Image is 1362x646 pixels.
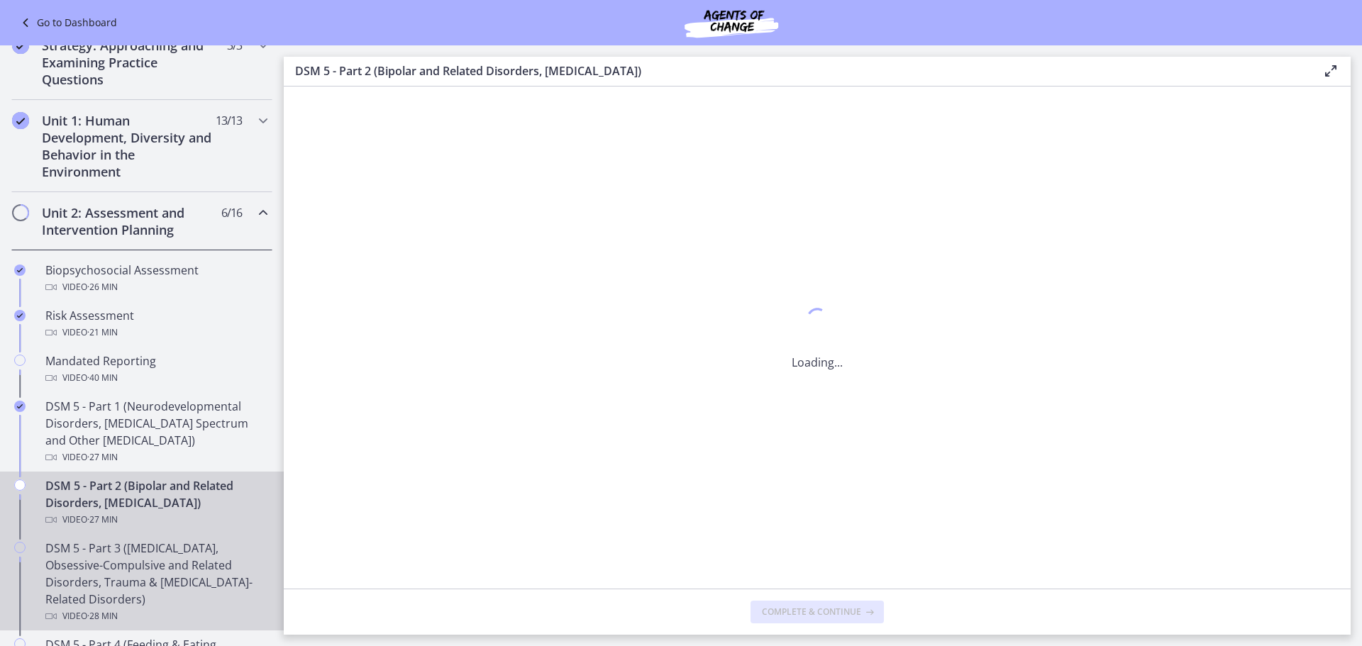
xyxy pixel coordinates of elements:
div: 1 [792,304,843,337]
span: 13 / 13 [216,112,242,129]
div: Risk Assessment [45,307,267,341]
div: Mandated Reporting [45,352,267,386]
div: Video [45,608,267,625]
i: Completed [14,401,26,412]
img: Agents of Change [646,6,816,40]
span: · 26 min [87,279,118,296]
span: 6 / 16 [221,204,242,221]
div: DSM 5 - Part 1 (Neurodevelopmental Disorders, [MEDICAL_DATA] Spectrum and Other [MEDICAL_DATA]) [45,398,267,466]
div: Biopsychosocial Assessment [45,262,267,296]
p: Loading... [792,354,843,371]
i: Completed [12,37,29,54]
i: Completed [14,310,26,321]
div: DSM 5 - Part 2 (Bipolar and Related Disorders, [MEDICAL_DATA]) [45,477,267,528]
div: Video [45,449,267,466]
button: Complete & continue [751,601,884,623]
i: Completed [14,264,26,276]
h2: Strategy: Approaching and Examining Practice Questions [42,37,215,88]
span: · 21 min [87,324,118,341]
a: Go to Dashboard [17,14,117,31]
div: DSM 5 - Part 3 ([MEDICAL_DATA], Obsessive-Compulsive and Related Disorders, Trauma & [MEDICAL_DAT... [45,540,267,625]
span: 3 / 3 [227,37,242,54]
h2: Unit 1: Human Development, Diversity and Behavior in the Environment [42,112,215,180]
span: Complete & continue [762,606,861,618]
h2: Unit 2: Assessment and Intervention Planning [42,204,215,238]
span: · 27 min [87,449,118,466]
span: · 40 min [87,369,118,386]
div: Video [45,279,267,296]
span: · 27 min [87,511,118,528]
div: Video [45,369,267,386]
i: Completed [12,112,29,129]
div: Video [45,324,267,341]
span: · 28 min [87,608,118,625]
div: Video [45,511,267,528]
h3: DSM 5 - Part 2 (Bipolar and Related Disorders, [MEDICAL_DATA]) [295,62,1300,79]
